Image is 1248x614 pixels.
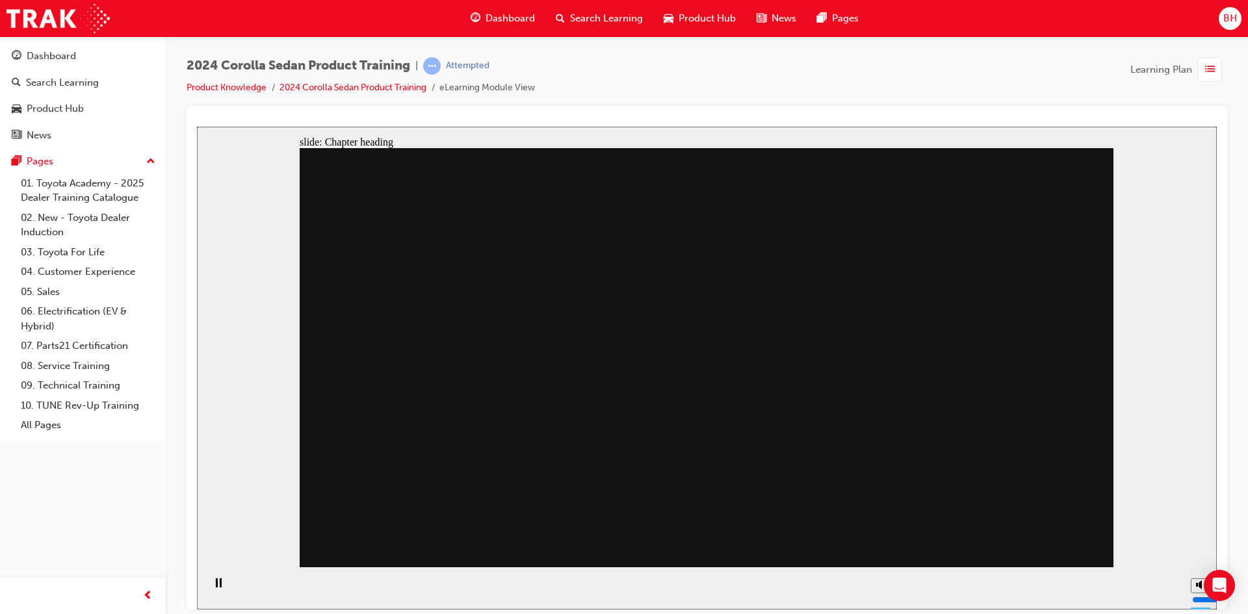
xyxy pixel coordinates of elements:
[12,130,21,142] span: news-icon
[146,153,155,170] span: up-icon
[1205,62,1215,78] span: list-icon
[5,71,161,95] a: Search Learning
[439,81,535,96] li: eLearning Module View
[545,5,653,32] a: search-iconSearch Learning
[1223,11,1237,26] span: BH
[26,75,99,90] div: Search Learning
[415,58,418,73] span: |
[27,49,76,64] div: Dashboard
[807,5,869,32] a: pages-iconPages
[679,11,736,26] span: Product Hub
[446,60,489,72] div: Attempted
[664,10,673,27] span: car-icon
[16,415,161,435] a: All Pages
[187,82,266,93] a: Product Knowledge
[12,103,21,115] span: car-icon
[16,242,161,262] a: 03. Toyota For Life
[1219,7,1241,30] button: BH
[16,208,161,242] a: 02. New - Toyota Dealer Induction
[987,441,1013,483] div: misc controls
[16,282,161,302] a: 05. Sales
[6,441,29,483] div: playback controls
[570,11,643,26] span: Search Learning
[143,588,153,604] span: prev-icon
[423,57,441,75] span: learningRecordVerb_ATTEMPT-icon
[6,451,29,473] button: Pause (Ctrl+Alt+P)
[6,4,110,33] img: Trak
[460,5,545,32] a: guage-iconDashboard
[817,10,827,27] span: pages-icon
[1130,57,1227,82] button: Learning Plan
[16,376,161,396] a: 09. Technical Training
[279,82,426,93] a: 2024 Corolla Sedan Product Training
[757,10,766,27] span: news-icon
[12,77,21,89] span: search-icon
[16,356,161,376] a: 08. Service Training
[1130,62,1192,77] span: Learning Plan
[994,452,1015,467] button: Mute (Ctrl+Alt+M)
[5,123,161,147] a: News
[5,97,161,121] a: Product Hub
[995,468,1079,478] input: volume
[12,51,21,62] span: guage-icon
[832,11,859,26] span: Pages
[16,301,161,336] a: 06. Electrification (EV & Hybrid)
[556,10,565,27] span: search-icon
[27,101,84,116] div: Product Hub
[187,58,410,73] span: 2024 Corolla Sedan Product Training
[16,396,161,416] a: 10. TUNE Rev-Up Training
[16,336,161,356] a: 07. Parts21 Certification
[5,149,161,173] button: Pages
[653,5,746,32] a: car-iconProduct Hub
[5,44,161,68] a: Dashboard
[12,156,21,168] span: pages-icon
[27,154,53,169] div: Pages
[772,11,796,26] span: News
[746,5,807,32] a: news-iconNews
[5,42,161,149] button: DashboardSearch LearningProduct HubNews
[471,10,480,27] span: guage-icon
[486,11,535,26] span: Dashboard
[16,262,161,282] a: 04. Customer Experience
[27,128,51,143] div: News
[1204,570,1235,601] div: Open Intercom Messenger
[16,173,161,208] a: 01. Toyota Academy - 2025 Dealer Training Catalogue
